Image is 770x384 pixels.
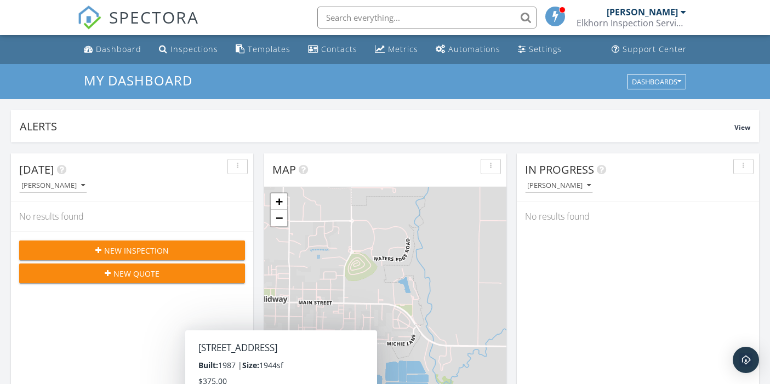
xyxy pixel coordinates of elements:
[21,182,85,190] div: [PERSON_NAME]
[77,15,199,38] a: SPECTORA
[632,78,681,85] div: Dashboards
[79,39,146,60] a: Dashboard
[11,202,253,231] div: No results found
[104,245,169,256] span: New Inspection
[317,7,537,28] input: Search everything...
[84,71,192,89] span: My Dashboard
[527,182,591,190] div: [PERSON_NAME]
[623,44,687,54] div: Support Center
[19,179,87,193] button: [PERSON_NAME]
[155,39,223,60] a: Inspections
[96,44,141,54] div: Dashboard
[431,39,505,60] a: Automations (Basic)
[231,39,295,60] a: Templates
[19,263,245,283] button: New Quote
[304,39,362,60] a: Contacts
[514,39,566,60] a: Settings
[321,44,357,54] div: Contacts
[388,44,418,54] div: Metrics
[607,39,691,60] a: Support Center
[370,39,423,60] a: Metrics
[525,162,594,177] span: In Progress
[20,119,734,134] div: Alerts
[734,123,750,132] span: View
[19,162,54,177] span: [DATE]
[448,44,500,54] div: Automations
[248,44,290,54] div: Templates
[272,162,296,177] span: Map
[517,202,759,231] div: No results found
[577,18,686,28] div: Elkhorn Inspection Services
[271,193,287,210] a: Zoom in
[19,240,245,260] button: New Inspection
[109,5,199,28] span: SPECTORA
[627,74,686,89] button: Dashboards
[77,5,101,30] img: The Best Home Inspection Software - Spectora
[113,268,159,279] span: New Quote
[607,7,678,18] div: [PERSON_NAME]
[529,44,562,54] div: Settings
[525,179,593,193] button: [PERSON_NAME]
[271,210,287,226] a: Zoom out
[170,44,218,54] div: Inspections
[733,347,759,373] div: Open Intercom Messenger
